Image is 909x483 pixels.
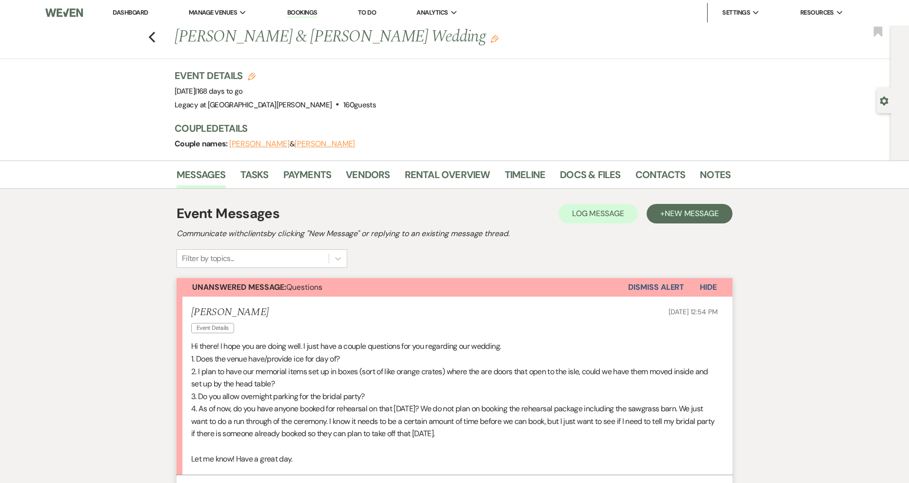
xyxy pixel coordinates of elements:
span: Event Details [191,323,234,333]
span: | [195,86,242,96]
a: Dashboard [113,8,148,17]
span: Legacy at [GEOGRAPHIC_DATA][PERSON_NAME] [175,100,332,110]
h1: [PERSON_NAME] & [PERSON_NAME] Wedding [175,25,612,49]
p: 3. Do you allow overnight parking for the bridal party? [191,390,718,403]
button: Dismiss Alert [628,278,684,297]
h2: Communicate with clients by clicking "New Message" or replying to an existing message thread. [177,228,732,240]
p: Hi there! I hope you are doing well. I just have a couple questions for you regarding our wedding. [191,340,718,353]
button: [PERSON_NAME] [295,140,355,148]
span: Hide [700,282,717,292]
a: Messages [177,167,226,188]
span: [DATE] [175,86,243,96]
p: 4. As of now, do you have anyone booked for rehearsal on that [DATE]? We do not plan on booking t... [191,402,718,440]
span: Questions [192,282,322,292]
span: Resources [800,8,834,18]
span: [DATE] 12:54 PM [669,307,718,316]
span: Settings [722,8,750,18]
p: 2. I plan to have our memorial items set up in boxes (sort of like orange crates) where the are d... [191,365,718,390]
button: [PERSON_NAME] [229,140,290,148]
a: Bookings [287,8,317,18]
img: Weven Logo [45,2,82,23]
div: Filter by topics... [182,253,234,264]
a: Notes [700,167,731,188]
h3: Couple Details [175,121,721,135]
span: 168 days to go [197,86,243,96]
a: Contacts [635,167,686,188]
span: Couple names: [175,139,229,149]
a: Payments [283,167,332,188]
span: Log Message [572,208,624,219]
button: Edit [491,34,498,43]
button: Unanswered Message:Questions [177,278,628,297]
button: Hide [684,278,732,297]
a: Rental Overview [405,167,490,188]
a: Tasks [240,167,269,188]
span: 160 guests [343,100,376,110]
h1: Event Messages [177,203,279,224]
span: New Message [665,208,719,219]
span: & [229,139,355,149]
button: Open lead details [880,96,889,105]
a: Timeline [505,167,546,188]
h3: Event Details [175,69,376,82]
button: Log Message [558,204,638,223]
a: To Do [358,8,376,17]
p: 1. Does the venue have/provide ice for day of? [191,353,718,365]
h5: [PERSON_NAME] [191,306,269,319]
strong: Unanswered Message: [192,282,286,292]
a: Docs & Files [560,167,620,188]
span: Analytics [416,8,448,18]
a: Vendors [346,167,390,188]
p: Let me know! Have a great day. [191,453,718,465]
button: +New Message [647,204,732,223]
span: Manage Venues [189,8,237,18]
